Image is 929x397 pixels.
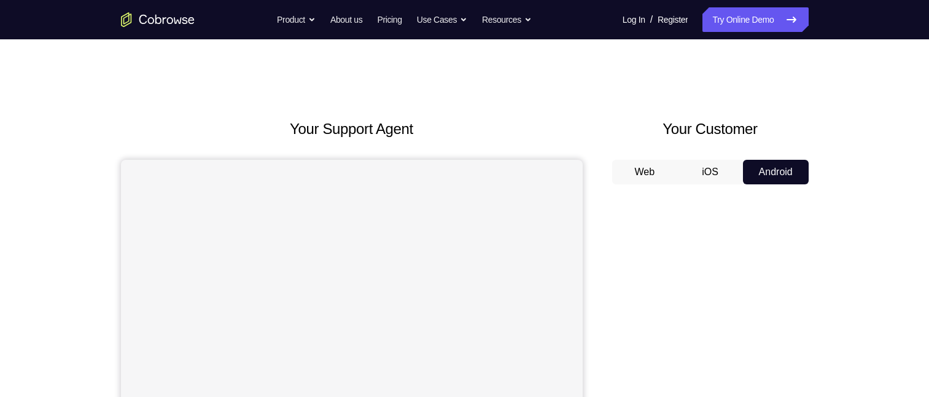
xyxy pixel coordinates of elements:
a: Register [658,7,688,32]
button: Android [743,160,809,184]
button: Product [277,7,316,32]
a: Try Online Demo [702,7,808,32]
button: Resources [482,7,532,32]
h2: Your Support Agent [121,118,583,140]
button: iOS [677,160,743,184]
a: Pricing [377,7,402,32]
button: Web [612,160,678,184]
span: / [650,12,653,27]
button: Use Cases [417,7,467,32]
a: Log In [623,7,645,32]
a: Go to the home page [121,12,195,27]
a: About us [330,7,362,32]
h2: Your Customer [612,118,809,140]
